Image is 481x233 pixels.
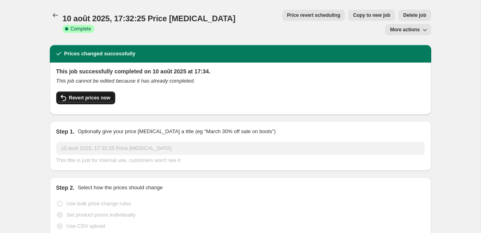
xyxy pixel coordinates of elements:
[56,142,425,155] input: 30% off holiday sale
[348,10,395,21] button: Copy to new job
[69,95,110,101] span: Revert prices now
[50,10,61,21] button: Price change jobs
[63,14,236,23] span: 10 août 2025, 17:32:25 Price [MEDICAL_DATA]
[67,223,105,229] span: Use CSV upload
[403,12,426,18] span: Delete job
[64,50,136,58] h2: Prices changed successfully
[77,184,163,192] p: Select how the prices should change
[67,212,136,218] span: Set product prices individually
[56,67,425,75] h2: This job successfully completed on 10 août 2025 at 17:34.
[71,26,91,32] span: Complete
[353,12,390,18] span: Copy to new job
[67,201,131,207] span: Use bulk price change rules
[287,12,340,18] span: Price revert scheduling
[390,26,420,33] span: More actions
[56,78,195,84] i: This job cannot be edited because it has already completed.
[56,157,181,163] span: This title is just for internal use, customers won't see it
[56,184,75,192] h2: Step 2.
[398,10,431,21] button: Delete job
[282,10,345,21] button: Price revert scheduling
[56,128,75,136] h2: Step 1.
[77,128,275,136] p: Optionally give your price [MEDICAL_DATA] a title (eg "March 30% off sale on boots")
[56,91,115,104] button: Revert prices now
[385,24,431,35] button: More actions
